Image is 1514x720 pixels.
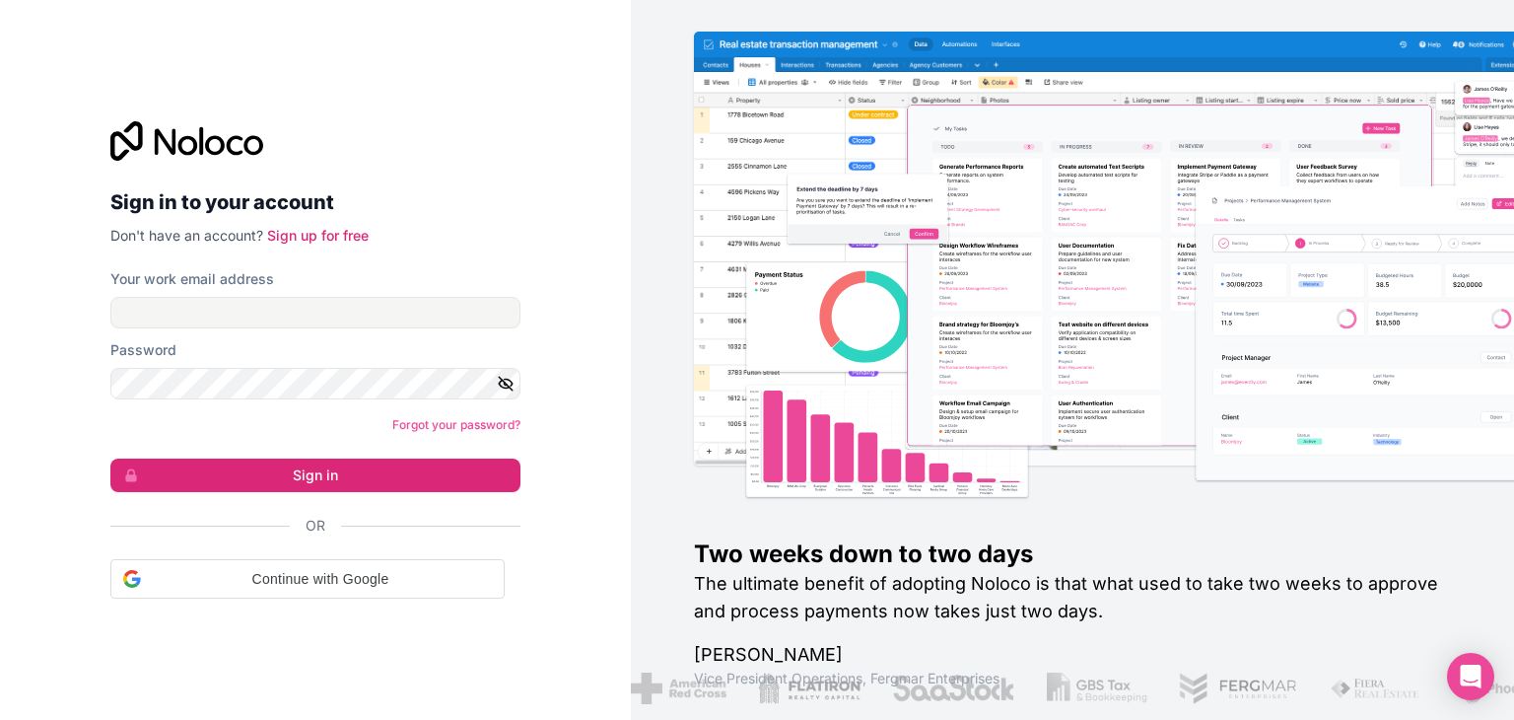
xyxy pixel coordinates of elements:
[110,459,520,492] button: Sign in
[110,184,520,220] h2: Sign in to your account
[1447,653,1494,700] div: Open Intercom Messenger
[110,559,505,599] div: Continue with Google
[306,516,325,536] span: Or
[694,641,1451,669] h1: [PERSON_NAME]
[110,297,520,328] input: Email address
[110,340,176,360] label: Password
[149,569,492,590] span: Continue with Google
[631,673,726,704] img: /assets/american-red-cross-BAupjrZR.png
[110,227,263,244] span: Don't have an account?
[694,570,1451,625] h2: The ultimate benefit of adopting Noloco is that what used to take two weeks to approve and proces...
[110,368,520,399] input: Password
[392,417,520,432] a: Forgot your password?
[110,269,274,289] label: Your work email address
[694,539,1451,570] h1: Two weeks down to two days
[267,227,369,244] a: Sign up for free
[694,669,1451,688] h1: Vice President Operations , Fergmar Enterprises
